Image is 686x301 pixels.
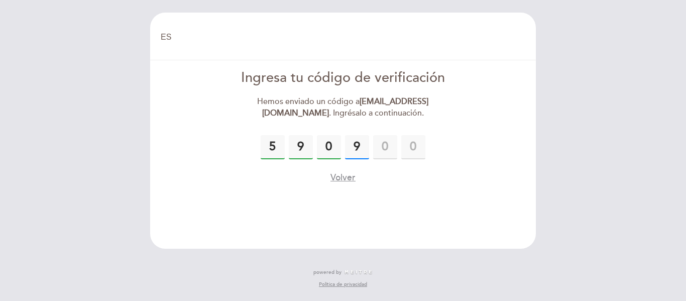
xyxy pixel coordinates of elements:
[317,135,341,159] input: 0
[319,281,367,288] a: Política de privacidad
[344,270,373,275] img: MEITRE
[345,135,369,159] input: 0
[330,171,356,184] button: Volver
[228,68,459,88] div: Ingresa tu código de verificación
[313,269,341,276] span: powered by
[289,135,313,159] input: 0
[373,135,397,159] input: 0
[261,135,285,159] input: 0
[313,269,373,276] a: powered by
[262,96,429,118] strong: [EMAIL_ADDRESS][DOMAIN_NAME]
[401,135,425,159] input: 0
[228,96,459,119] div: Hemos enviado un código a . Ingrésalo a continuación.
